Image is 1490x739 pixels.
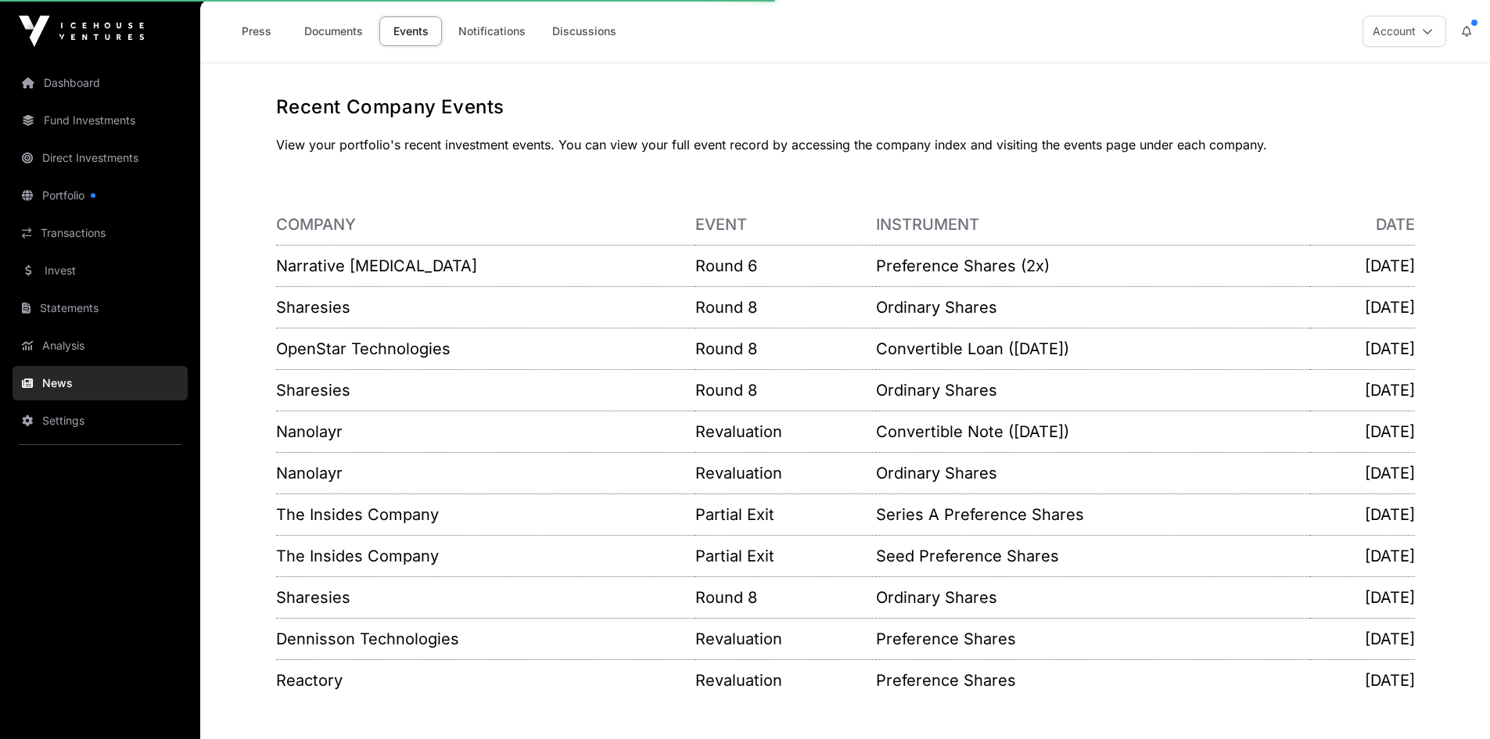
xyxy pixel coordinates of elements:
[876,296,1310,318] p: Ordinary Shares
[13,291,188,325] a: Statements
[13,141,188,175] a: Direct Investments
[876,545,1310,567] p: Seed Preference Shares
[876,379,1310,401] p: Ordinary Shares
[276,671,343,690] a: Reactory
[13,253,188,288] a: Invest
[695,379,877,401] p: Round 8
[876,204,1310,246] th: Instrument
[695,296,877,318] p: Round 8
[276,505,439,524] a: The Insides Company
[448,16,536,46] a: Notifications
[542,16,627,46] a: Discussions
[1310,204,1415,246] th: Date
[876,628,1310,650] p: Preference Shares
[695,628,877,650] p: Revaluation
[276,339,451,358] a: OpenStar Technologies
[695,587,877,608] p: Round 8
[1310,587,1415,608] p: [DATE]
[695,421,877,443] p: Revaluation
[876,462,1310,484] p: Ordinary Shares
[695,338,877,360] p: Round 8
[876,338,1310,360] p: Convertible Loan ([DATE])
[276,464,343,483] a: Nanolayr
[276,135,1415,154] p: View your portfolio's recent investment events. You can view your full event record by accessing ...
[1310,296,1415,318] p: [DATE]
[294,16,373,46] a: Documents
[1310,338,1415,360] p: [DATE]
[695,255,877,277] p: Round 6
[1310,255,1415,277] p: [DATE]
[1310,669,1415,691] p: [DATE]
[695,669,877,691] p: Revaluation
[276,95,1415,120] h1: Recent Company Events
[13,366,188,400] a: News
[276,204,695,246] th: Company
[876,587,1310,608] p: Ordinary Shares
[695,462,877,484] p: Revaluation
[1310,628,1415,650] p: [DATE]
[13,328,188,363] a: Analysis
[379,16,442,46] a: Events
[1310,379,1415,401] p: [DATE]
[1412,664,1490,739] iframe: Chat Widget
[1310,462,1415,484] p: [DATE]
[1310,504,1415,526] p: [DATE]
[13,404,188,438] a: Settings
[1310,545,1415,567] p: [DATE]
[225,16,288,46] a: Press
[276,256,477,275] a: Narrative [MEDICAL_DATA]
[695,204,877,246] th: Event
[1363,16,1446,47] button: Account
[276,588,350,607] a: Sharesies
[19,16,144,47] img: Icehouse Ventures Logo
[276,422,343,441] a: Nanolayr
[876,669,1310,691] p: Preference Shares
[13,103,188,138] a: Fund Investments
[13,178,188,213] a: Portfolio
[13,66,188,100] a: Dashboard
[276,630,459,648] a: Dennisson Technologies
[13,216,188,250] a: Transactions
[276,298,350,317] a: Sharesies
[276,381,350,400] a: Sharesies
[695,504,877,526] p: Partial Exit
[1310,421,1415,443] p: [DATE]
[876,504,1310,526] p: Series A Preference Shares
[876,255,1310,277] p: Preference Shares (2x)
[876,421,1310,443] p: Convertible Note ([DATE])
[276,547,439,565] a: The Insides Company
[695,545,877,567] p: Partial Exit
